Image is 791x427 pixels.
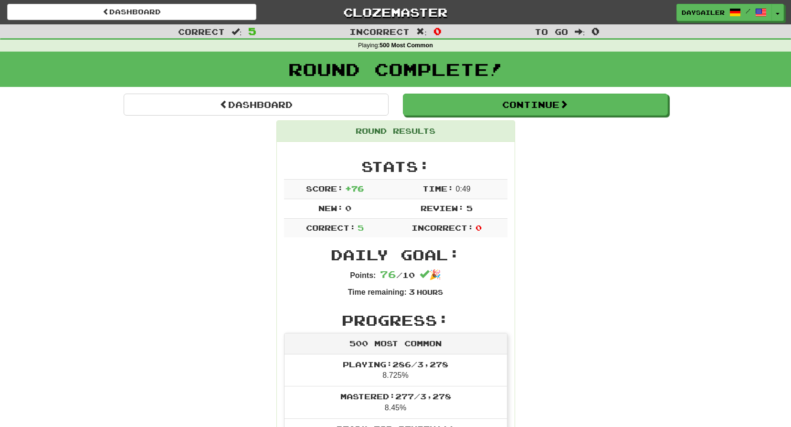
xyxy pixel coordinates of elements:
span: : [232,28,242,36]
span: 5 [466,203,473,213]
span: Score: [306,184,343,193]
span: / [746,8,750,14]
div: Round Results [277,121,515,142]
span: : [575,28,585,36]
span: Correct: [306,223,356,232]
span: Mastered: 277 / 3,278 [340,392,451,401]
strong: Points: [350,271,376,279]
span: : [416,28,427,36]
span: New: [318,203,343,213]
span: Incorrect [349,27,410,36]
div: 500 Most Common [285,333,507,354]
span: 0 [345,203,351,213]
li: 8.725% [285,354,507,387]
span: + 76 [345,184,364,193]
span: 76 [380,268,396,280]
span: 0 [433,25,442,37]
h1: Round Complete! [3,60,788,79]
span: 3 [409,287,415,296]
small: Hours [417,288,443,296]
span: 5 [248,25,256,37]
button: Continue [403,94,668,116]
span: 0 : 49 [456,185,471,193]
span: 0 [591,25,600,37]
strong: Time remaining: [348,288,407,296]
h2: Daily Goal: [284,247,507,263]
a: Dashboard [124,94,389,116]
span: Playing: 286 / 3,278 [343,360,448,369]
a: Clozemaster [271,4,520,21]
span: 0 [475,223,482,232]
span: / 10 [380,270,415,279]
span: Correct [178,27,225,36]
h2: Progress: [284,312,507,328]
a: Dashboard [7,4,256,20]
strong: 500 Most Common [380,42,433,49]
h2: Stats: [284,159,507,174]
span: 5 [358,223,364,232]
span: Time: [422,184,454,193]
a: Daysailer / [676,4,772,21]
span: 🎉 [420,269,441,280]
span: Review: [421,203,464,213]
span: To go [535,27,568,36]
span: Daysailer [682,8,725,17]
li: 8.45% [285,386,507,419]
span: Incorrect: [411,223,474,232]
